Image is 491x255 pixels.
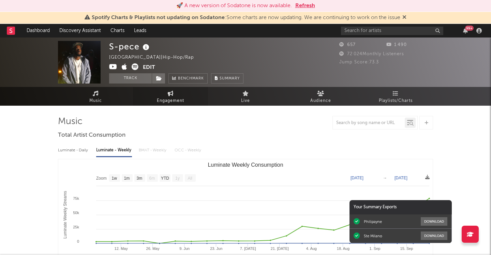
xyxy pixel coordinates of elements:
[109,54,210,62] div: [GEOGRAPHIC_DATA] | Hip-Hop/Rap
[176,2,292,10] div: 🚀 A new version of Sodatone is now available.
[146,246,160,251] text: 26. May
[400,246,413,251] text: 15. Sep
[178,75,204,83] span: Benchmark
[73,196,79,200] text: 75k
[208,87,283,106] a: Live
[386,43,407,47] span: 1 490
[339,52,404,56] span: 72 024 Monthly Listeners
[96,145,132,156] div: Luminate - Weekly
[240,246,256,251] text: 7. [DATE]
[351,176,363,180] text: [DATE]
[349,200,452,214] div: Your Summary Exports
[55,24,106,37] a: Discovery Assistant
[463,28,468,33] button: 99+
[157,97,184,105] span: Engagement
[364,234,382,238] div: Ste Milano
[96,176,107,181] text: Zoom
[358,87,433,106] a: Playlists/Charts
[383,176,387,180] text: →
[339,60,379,64] span: Jump Score: 73.3
[58,131,125,139] span: Total Artist Consumption
[370,246,381,251] text: 1. Sep
[208,162,283,168] text: Luminate Weekly Consumption
[402,15,406,20] span: Dismiss
[220,77,240,80] span: Summary
[161,176,169,181] text: YTD
[58,87,133,106] a: Music
[63,191,68,239] text: Luminate Weekly Streams
[92,15,225,20] span: Spotify Charts & Playlists not updating on Sodatone
[175,176,180,181] text: 1y
[295,2,315,10] button: Refresh
[129,24,151,37] a: Leads
[179,246,190,251] text: 9. Jun
[89,97,102,105] span: Music
[188,176,192,181] text: All
[77,239,79,243] text: 0
[465,26,474,31] div: 99 +
[337,246,349,251] text: 18. Aug
[364,219,382,224] div: Philipayne
[115,246,128,251] text: 12. May
[149,176,155,181] text: 6m
[379,97,413,105] span: Playlists/Charts
[143,63,155,72] button: Edit
[133,87,208,106] a: Engagement
[333,120,405,126] input: Search by song name or URL
[341,27,443,35] input: Search for artists
[210,246,222,251] text: 23. Jun
[112,176,117,181] text: 1w
[283,87,358,106] a: Audience
[241,97,250,105] span: Live
[22,24,55,37] a: Dashboard
[168,73,208,84] a: Benchmark
[310,97,331,105] span: Audience
[421,217,447,226] button: Download
[73,211,79,215] text: 50k
[211,73,243,84] button: Summary
[271,246,289,251] text: 21. [DATE]
[306,246,317,251] text: 4. Aug
[106,24,129,37] a: Charts
[109,73,152,84] button: Track
[109,41,151,52] div: S-pece
[58,145,89,156] div: Luminate - Daily
[395,176,407,180] text: [DATE]
[92,15,400,20] span: : Some charts are now updating. We are continuing to work on the issue
[73,225,79,229] text: 25k
[137,176,143,181] text: 3m
[124,176,130,181] text: 1m
[421,231,447,240] button: Download
[339,43,356,47] span: 657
